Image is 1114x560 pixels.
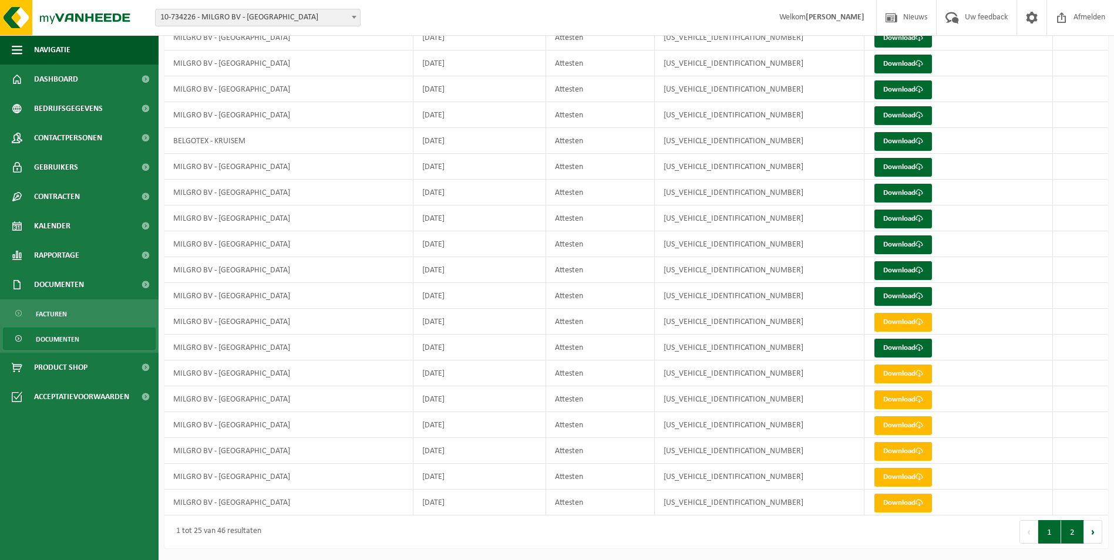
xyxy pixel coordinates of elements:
[874,494,932,512] a: Download
[34,65,78,94] span: Dashboard
[34,382,129,411] span: Acceptatievoorwaarden
[413,231,547,257] td: [DATE]
[655,309,864,335] td: [US_VEHICLE_IDENTIFICATION_NUMBER]
[1038,520,1061,544] button: 1
[655,257,864,283] td: [US_VEHICLE_IDENTIFICATION_NUMBER]
[806,13,864,22] strong: [PERSON_NAME]
[546,309,655,335] td: Attesten
[413,257,547,283] td: [DATE]
[874,468,932,487] a: Download
[874,106,932,125] a: Download
[413,180,547,205] td: [DATE]
[1019,520,1038,544] button: Previous
[413,25,547,50] td: [DATE]
[413,283,547,309] td: [DATE]
[164,438,413,464] td: MILGRO BV - [GEOGRAPHIC_DATA]
[546,490,655,515] td: Attesten
[655,490,864,515] td: [US_VEHICLE_IDENTIFICATION_NUMBER]
[874,80,932,99] a: Download
[34,241,79,270] span: Rapportage
[874,55,932,73] a: Download
[546,76,655,102] td: Attesten
[655,283,864,309] td: [US_VEHICLE_IDENTIFICATION_NUMBER]
[164,257,413,283] td: MILGRO BV - [GEOGRAPHIC_DATA]
[655,412,864,438] td: [US_VEHICLE_IDENTIFICATION_NUMBER]
[164,490,413,515] td: MILGRO BV - [GEOGRAPHIC_DATA]
[155,9,361,26] span: 10-734226 - MILGRO BV - ROTTERDAM
[546,412,655,438] td: Attesten
[413,464,547,490] td: [DATE]
[164,360,413,386] td: MILGRO BV - [GEOGRAPHIC_DATA]
[164,102,413,128] td: MILGRO BV - [GEOGRAPHIC_DATA]
[874,416,932,435] a: Download
[164,154,413,180] td: MILGRO BV - [GEOGRAPHIC_DATA]
[156,9,360,26] span: 10-734226 - MILGRO BV - ROTTERDAM
[655,25,864,50] td: [US_VEHICLE_IDENTIFICATION_NUMBER]
[413,490,547,515] td: [DATE]
[413,412,547,438] td: [DATE]
[3,302,156,325] a: Facturen
[164,231,413,257] td: MILGRO BV - [GEOGRAPHIC_DATA]
[413,205,547,231] td: [DATE]
[655,102,864,128] td: [US_VEHICLE_IDENTIFICATION_NUMBER]
[546,283,655,309] td: Attesten
[164,128,413,154] td: BELGOTEX - KRUISEM
[874,365,932,383] a: Download
[164,386,413,412] td: MILGRO BV - [GEOGRAPHIC_DATA]
[655,464,864,490] td: [US_VEHICLE_IDENTIFICATION_NUMBER]
[874,339,932,357] a: Download
[655,386,864,412] td: [US_VEHICLE_IDENTIFICATION_NUMBER]
[546,386,655,412] td: Attesten
[34,153,78,182] span: Gebruikers
[546,360,655,386] td: Attesten
[413,50,547,76] td: [DATE]
[170,521,261,542] div: 1 tot 25 van 46 resultaten
[546,154,655,180] td: Attesten
[546,438,655,464] td: Attesten
[34,353,87,382] span: Product Shop
[1084,520,1102,544] button: Next
[655,231,864,257] td: [US_VEHICLE_IDENTIFICATION_NUMBER]
[874,390,932,409] a: Download
[413,102,547,128] td: [DATE]
[34,182,80,211] span: Contracten
[1061,520,1084,544] button: 2
[655,76,864,102] td: [US_VEHICLE_IDENTIFICATION_NUMBER]
[546,335,655,360] td: Attesten
[874,132,932,151] a: Download
[164,76,413,102] td: MILGRO BV - [GEOGRAPHIC_DATA]
[655,335,864,360] td: [US_VEHICLE_IDENTIFICATION_NUMBER]
[874,442,932,461] a: Download
[874,29,932,48] a: Download
[655,50,864,76] td: [US_VEHICLE_IDENTIFICATION_NUMBER]
[874,235,932,254] a: Download
[655,154,864,180] td: [US_VEHICLE_IDENTIFICATION_NUMBER]
[413,386,547,412] td: [DATE]
[34,35,70,65] span: Navigatie
[413,154,547,180] td: [DATE]
[546,257,655,283] td: Attesten
[655,205,864,231] td: [US_VEHICLE_IDENTIFICATION_NUMBER]
[164,205,413,231] td: MILGRO BV - [GEOGRAPHIC_DATA]
[546,464,655,490] td: Attesten
[413,76,547,102] td: [DATE]
[546,102,655,128] td: Attesten
[546,180,655,205] td: Attesten
[546,50,655,76] td: Attesten
[655,360,864,386] td: [US_VEHICLE_IDENTIFICATION_NUMBER]
[34,211,70,241] span: Kalender
[3,328,156,350] a: Documenten
[34,94,103,123] span: Bedrijfsgegevens
[546,231,655,257] td: Attesten
[164,50,413,76] td: MILGRO BV - [GEOGRAPHIC_DATA]
[413,438,547,464] td: [DATE]
[874,210,932,228] a: Download
[874,287,932,306] a: Download
[546,205,655,231] td: Attesten
[164,180,413,205] td: MILGRO BV - [GEOGRAPHIC_DATA]
[164,335,413,360] td: MILGRO BV - [GEOGRAPHIC_DATA]
[874,261,932,280] a: Download
[655,438,864,464] td: [US_VEHICLE_IDENTIFICATION_NUMBER]
[34,270,84,299] span: Documenten
[546,128,655,154] td: Attesten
